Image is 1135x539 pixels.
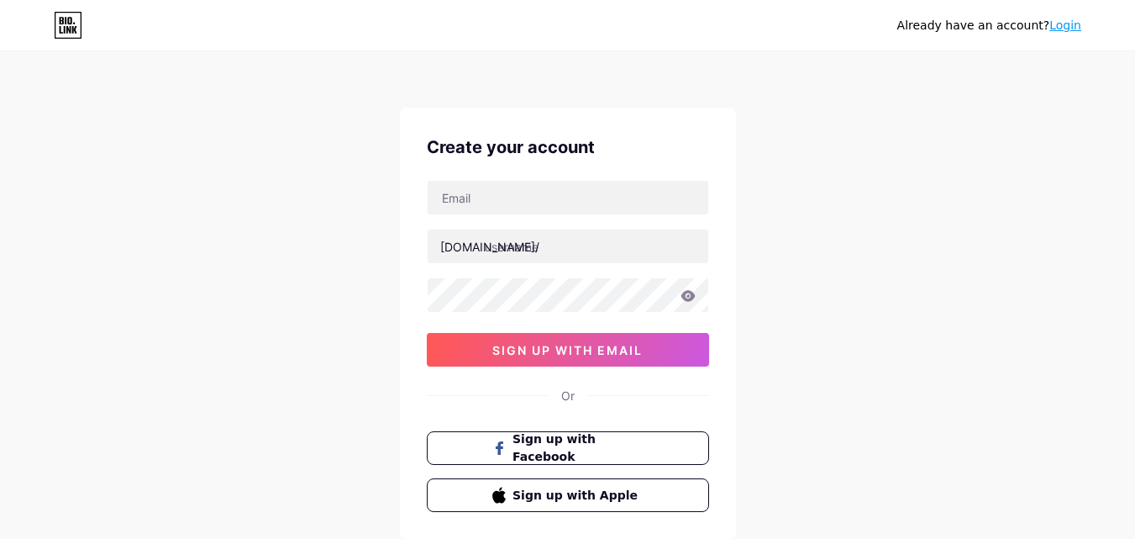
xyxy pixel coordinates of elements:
button: Sign up with Facebook [427,431,709,465]
div: Create your account [427,135,709,160]
span: sign up with email [492,343,643,357]
button: Sign up with Apple [427,478,709,512]
span: Sign up with Facebook [512,431,643,466]
input: username [428,230,708,263]
span: Sign up with Apple [512,487,643,505]
button: sign up with email [427,333,709,367]
input: Email [428,181,708,214]
div: [DOMAIN_NAME]/ [440,238,539,256]
div: Or [561,387,575,404]
a: Login [1049,18,1081,32]
div: Already have an account? [897,17,1081,34]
